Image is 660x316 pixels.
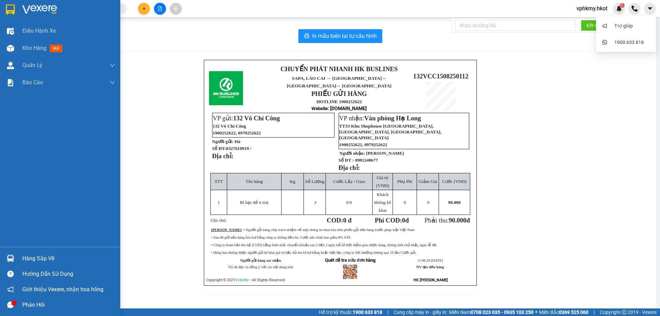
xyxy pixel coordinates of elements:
span: notification [7,286,14,293]
button: caret-down [644,3,656,15]
div: 1900 633 818 [614,39,644,46]
strong: Người gửi hàng xác nhận [240,259,281,262]
strong: 1900 633 818 [353,309,382,315]
strong: Địa chỉ: [212,152,233,160]
span: Kg [290,179,295,184]
strong: HK [PERSON_NAME] [414,278,448,282]
img: icon-new-feature [616,6,622,12]
span: down [110,63,115,68]
span: | [594,308,595,316]
span: copyright [622,310,627,315]
strong: Người nhận: [340,151,365,156]
img: solution-icon [7,79,14,86]
span: message [7,302,14,308]
strong: Người gửi: [212,139,233,144]
span: Copyright © 2021 – All Rights Reserved [206,278,285,282]
span: Cước (VNĐ) [442,179,467,184]
strong: HOTLINE 1900252622 [316,99,362,104]
span: 0 [346,200,349,205]
img: warehouse-icon [7,45,14,52]
strong: [PERSON_NAME] [211,228,241,232]
span: 0981240677 [355,157,378,163]
span: 132 Võ Chí Công [213,123,246,129]
span: Số Lượng [305,179,324,184]
span: 90.000 [448,200,461,205]
span: Báo cáo [22,78,43,87]
span: Văn phòng Hạ Long [364,115,421,122]
span: 90.000 [449,217,466,224]
strong: 0708 023 035 - 0935 103 250 [471,309,533,315]
span: VP nhận: [339,115,421,122]
span: 1900252622, 0979252622 [339,142,387,147]
span: ⚪️ [535,311,537,314]
span: Kết nối tổng đài [586,22,620,29]
span: Tôi đã đọc và đồng ý với các nội dung trên [228,265,293,269]
span: caret-down [647,6,653,12]
span: Kho hàng [22,45,46,51]
span: • Sau 48 giờ nếu hàng hóa hư hỏng công ty không đền bù, Cước phí chưa bao gồm 8% VAT. [211,236,351,239]
button: Kết nối tổng đài [581,20,625,31]
span: 0 đ [343,217,351,224]
span: VP gửi: [213,115,280,122]
span: /0 [346,200,352,205]
span: Phụ Phí [397,179,412,184]
span: 3 [314,200,317,205]
span: mới [50,45,62,52]
strong: Số ĐT: [212,146,251,151]
span: TT33 Khu Shophouse [GEOGRAPHIC_DATA], [GEOGRAPHIC_DATA], [GEOGRAPHIC_DATA], [GEOGRAPHIC_DATA] [339,123,442,140]
span: 1900252622, 0979252622 [213,130,261,135]
span: Khách không kê khai [374,192,391,213]
strong: 0369 525 060 [559,309,588,315]
span: vphkmy.hkot [571,4,613,13]
span: ↔ [GEOGRAPHIC_DATA] [336,83,392,88]
span: Điều hành xe [22,26,56,35]
button: plus [138,3,150,15]
div: Phản hồi [22,300,115,310]
img: logo [209,71,243,105]
span: 1 [621,3,623,8]
span: printer [304,33,309,40]
img: warehouse-icon [7,28,14,35]
span: STT [215,179,223,184]
span: • Công ty hoàn tiền thu hộ (COD) bằng hình thức chuyển khoản sau 2 đến 3 ngày kể từ thời điểm gia... [211,243,437,247]
img: warehouse-icon [7,62,14,69]
span: Bí hạt dẻ 6 trái [240,200,268,205]
div: Trợ giúp [614,22,633,30]
strong: PHIẾU GỬI HÀNG [311,90,367,97]
span: Giảm Giá [418,179,437,184]
span: Cung cấp máy in - giấy in: [394,308,447,316]
span: ↔ [GEOGRAPHIC_DATA] [287,76,391,88]
span: Ghi chú: [211,218,227,223]
span: đ [466,217,470,224]
span: 0327610919 / [226,146,251,151]
span: Quản Lý [22,61,42,69]
span: SAPA, LÀO CAI ↔ [GEOGRAPHIC_DATA] [287,76,391,88]
span: : • Người gửi hàng chịu trách nhiệm về mọi thông tin khai báo trên phiếu gửi đơn hàng trước pháp ... [211,228,414,232]
div: Hàng sắp về [22,253,115,264]
a: VeXeRe [235,278,249,282]
span: aim [173,6,178,11]
span: 0 [404,200,406,205]
span: Giới thiệu Vexere, nhận hoa hồng [22,285,103,294]
span: down [110,80,115,85]
button: printerIn mẫu biên lai tự cấu hình [298,29,382,43]
strong: : [DOMAIN_NAME] [311,106,367,111]
span: In mẫu biên lai tự cấu hình [312,32,377,40]
img: logo-vxr [6,4,15,15]
span: 0 [427,200,430,205]
span: [PERSON_NAME] [366,151,404,156]
span: question-circle [7,271,14,277]
span: whats-app [602,40,607,45]
span: Hà [234,139,240,144]
span: Website [311,106,328,111]
span: notification [602,23,607,28]
span: 132VCC1508250112 [413,73,469,80]
strong: Địa chỉ: [339,164,360,171]
strong: Phí COD: đ [375,217,409,224]
span: 132 Võ Chí Công [233,115,280,122]
span: | [387,308,388,316]
img: phone-icon [631,6,638,12]
span: Cước Lấy / Giao [333,179,365,184]
button: aim [170,3,182,15]
strong: Quét để tra cứu đơn hàng [325,258,375,263]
